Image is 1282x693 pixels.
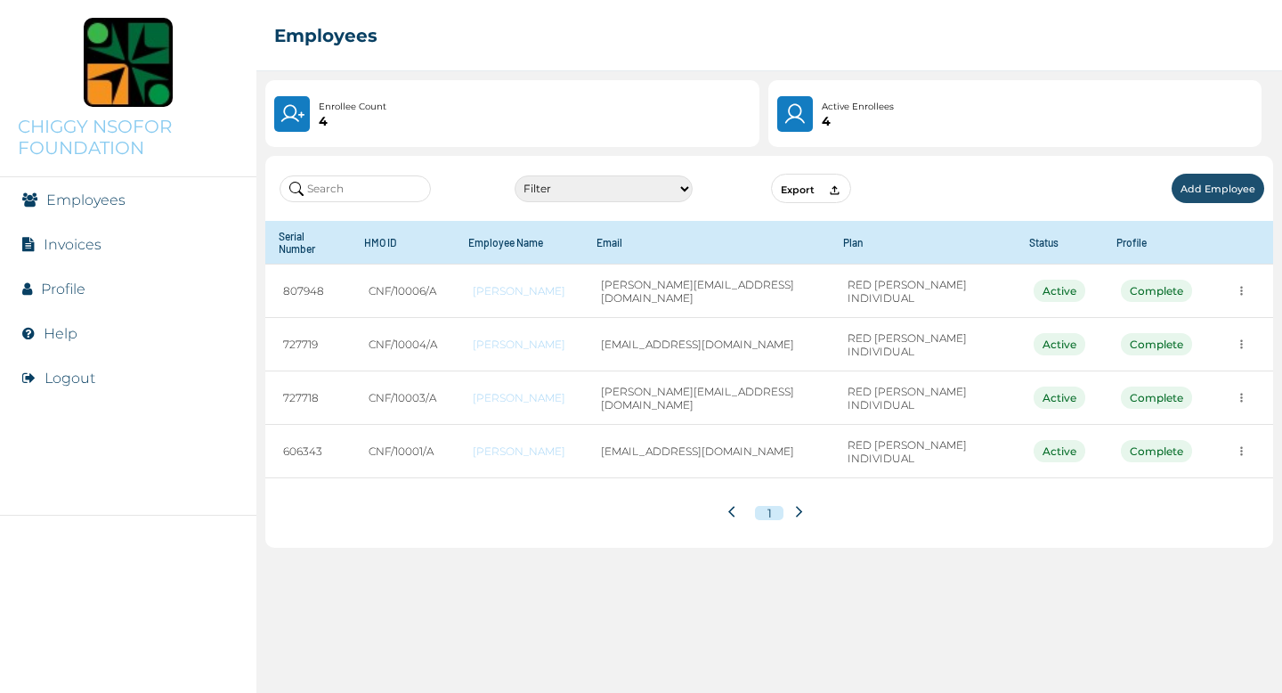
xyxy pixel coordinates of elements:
button: Add Employee [1172,174,1264,203]
td: [PERSON_NAME][EMAIL_ADDRESS][DOMAIN_NAME] [583,371,831,425]
div: Active [1034,387,1085,409]
td: CNF/10006/A [351,265,455,318]
a: [PERSON_NAME] [473,284,565,298]
input: Search [280,175,431,202]
p: 4 [822,114,894,128]
th: Email [583,221,831,265]
button: more [1228,277,1255,305]
div: Active [1034,280,1085,302]
p: Active Enrollees [822,100,894,114]
p: 4 [319,114,386,128]
td: RED [PERSON_NAME] INDIVIDUAL [830,318,1016,371]
td: [EMAIL_ADDRESS][DOMAIN_NAME] [583,425,831,478]
button: more [1228,384,1255,412]
img: UserPlus.219544f25cf47e120833d8d8fc4c9831.svg [280,102,304,126]
a: Invoices [44,236,101,253]
td: 727719 [265,318,351,371]
button: Export [771,174,851,203]
div: Complete [1121,333,1192,355]
td: 807948 [265,265,351,318]
button: more [1228,330,1255,358]
img: User.4b94733241a7e19f64acd675af8f0752.svg [783,102,808,126]
th: Serial Number [265,221,351,265]
td: [PERSON_NAME][EMAIL_ADDRESS][DOMAIN_NAME] [583,265,831,318]
td: [EMAIL_ADDRESS][DOMAIN_NAME] [583,318,831,371]
a: [PERSON_NAME] [473,391,565,404]
button: 1 [755,506,783,520]
td: RED [PERSON_NAME] INDIVIDUAL [830,425,1016,478]
a: Help [44,325,77,342]
th: HMO ID [351,221,455,265]
th: Profile [1103,221,1210,265]
a: [PERSON_NAME] [473,338,565,351]
td: 727718 [265,371,351,425]
div: Complete [1121,440,1192,462]
p: CHIGGY NSOFOR FOUNDATION [18,116,239,159]
div: Active [1034,440,1085,462]
td: 606343 [265,425,351,478]
h2: Employees [274,25,377,46]
th: Plan [830,221,1016,265]
div: Complete [1121,387,1192,409]
img: Company [84,18,173,107]
a: [PERSON_NAME] [473,444,565,458]
td: CNF/10001/A [351,425,455,478]
button: more [1228,437,1255,465]
a: Employees [46,192,126,208]
a: Profile [41,281,85,298]
td: RED [PERSON_NAME] INDIVIDUAL [830,371,1016,425]
button: Logout [45,370,95,387]
th: Employee Name [455,221,583,265]
th: Status [1016,221,1103,265]
td: CNF/10003/A [351,371,455,425]
div: Complete [1121,280,1192,302]
div: Active [1034,333,1085,355]
img: RelianceHMO's Logo [18,648,239,675]
td: CNF/10004/A [351,318,455,371]
p: Enrollee Count [319,100,386,114]
td: RED [PERSON_NAME] INDIVIDUAL [830,265,1016,318]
